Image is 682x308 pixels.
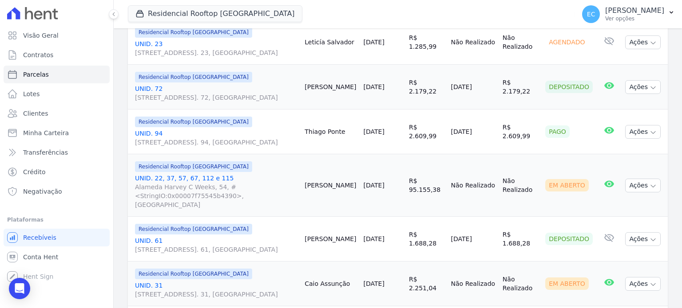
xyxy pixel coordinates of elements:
[605,15,664,22] p: Ver opções
[135,245,297,254] span: [STREET_ADDRESS]. 61, [GEOGRAPHIC_DATA]
[135,72,252,82] span: Residencial Rooftop [GEOGRAPHIC_DATA]
[364,235,385,242] a: [DATE]
[23,109,48,118] span: Clientes
[364,182,385,189] a: [DATE]
[605,6,664,15] p: [PERSON_NAME]
[135,161,252,172] span: Residencial Rooftop [GEOGRAPHIC_DATA]
[301,154,360,217] td: [PERSON_NAME]
[135,117,252,127] span: Residencial Rooftop [GEOGRAPHIC_DATA]
[499,261,542,306] td: Não Realizado
[545,125,570,138] div: Pago
[448,261,499,306] td: Não Realizado
[128,5,302,22] button: Residencial Rooftop [GEOGRAPHIC_DATA]
[499,20,542,65] td: Não Realizado
[4,248,110,266] a: Conta Hent
[135,138,297,147] span: [STREET_ADDRESS]. 94, [GEOGRAPHIC_DATA]
[364,83,385,90] a: [DATE]
[9,278,30,299] div: Open Intercom Messenger
[545,233,593,245] div: Depositado
[23,90,40,98] span: Lotes
[448,154,499,217] td: Não Realizado
[545,81,593,93] div: Depositado
[499,217,542,261] td: R$ 1.688,28
[135,129,297,147] a: UNID. 94[STREET_ADDRESS]. 94, [GEOGRAPHIC_DATA]
[135,224,252,234] span: Residencial Rooftop [GEOGRAPHIC_DATA]
[405,20,448,65] td: R$ 1.285,99
[4,85,110,103] a: Lotes
[405,154,448,217] td: R$ 95.155,38
[625,232,661,246] button: Ações
[135,27,252,38] span: Residencial Rooftop [GEOGRAPHIC_DATA]
[135,236,297,254] a: UNID. 61[STREET_ADDRESS]. 61, [GEOGRAPHIC_DATA]
[4,124,110,142] a: Minha Carteira
[135,174,297,209] a: UNID. 22, 37, 57, 67, 112 e 115Alameda Harvey C Weeks, 54, #<StringIO:0x00007f75545b4390>, [GEOGR...
[4,229,110,246] a: Recebíveis
[499,109,542,154] td: R$ 2.609,99
[4,46,110,64] a: Contratos
[135,48,297,57] span: [STREET_ADDRESS]. 23, [GEOGRAPHIC_DATA]
[4,66,110,83] a: Parcelas
[587,11,595,17] span: EC
[301,20,360,65] td: Leticía Salvador
[301,217,360,261] td: [PERSON_NAME]
[23,31,59,40] span: Visão Geral
[364,128,385,135] a: [DATE]
[499,65,542,109] td: R$ 2.179,22
[301,109,360,154] td: Thiago Ponte
[364,280,385,287] a: [DATE]
[545,277,589,290] div: Em Aberto
[545,179,589,191] div: Em Aberto
[135,84,297,102] a: UNID. 72[STREET_ADDRESS]. 72, [GEOGRAPHIC_DATA]
[545,36,588,48] div: Agendado
[4,105,110,122] a: Clientes
[4,27,110,44] a: Visão Geral
[135,39,297,57] a: UNID. 23[STREET_ADDRESS]. 23, [GEOGRAPHIC_DATA]
[23,253,58,261] span: Conta Hent
[405,261,448,306] td: R$ 2.251,04
[405,109,448,154] td: R$ 2.609,99
[7,214,106,225] div: Plataformas
[23,70,49,79] span: Parcelas
[625,277,661,291] button: Ações
[4,183,110,200] a: Negativação
[364,39,385,46] a: [DATE]
[135,290,297,299] span: [STREET_ADDRESS]. 31, [GEOGRAPHIC_DATA]
[499,154,542,217] td: Não Realizado
[448,109,499,154] td: [DATE]
[448,217,499,261] td: [DATE]
[23,187,62,196] span: Negativação
[575,2,682,27] button: EC [PERSON_NAME] Ver opções
[135,281,297,299] a: UNID. 31[STREET_ADDRESS]. 31, [GEOGRAPHIC_DATA]
[23,233,56,242] span: Recebíveis
[405,65,448,109] td: R$ 2.179,22
[625,125,661,139] button: Ações
[135,93,297,102] span: [STREET_ADDRESS]. 72, [GEOGRAPHIC_DATA]
[135,183,297,209] span: Alameda Harvey C Weeks, 54, #<StringIO:0x00007f75545b4390>, [GEOGRAPHIC_DATA]
[23,148,68,157] span: Transferências
[301,261,360,306] td: Caio Assunção
[625,179,661,192] button: Ações
[4,144,110,161] a: Transferências
[301,65,360,109] td: [PERSON_NAME]
[448,65,499,109] td: [DATE]
[23,51,53,59] span: Contratos
[23,168,46,176] span: Crédito
[625,35,661,49] button: Ações
[405,217,448,261] td: R$ 1.688,28
[625,80,661,94] button: Ações
[448,20,499,65] td: Não Realizado
[23,129,69,137] span: Minha Carteira
[4,163,110,181] a: Crédito
[135,269,252,279] span: Residencial Rooftop [GEOGRAPHIC_DATA]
